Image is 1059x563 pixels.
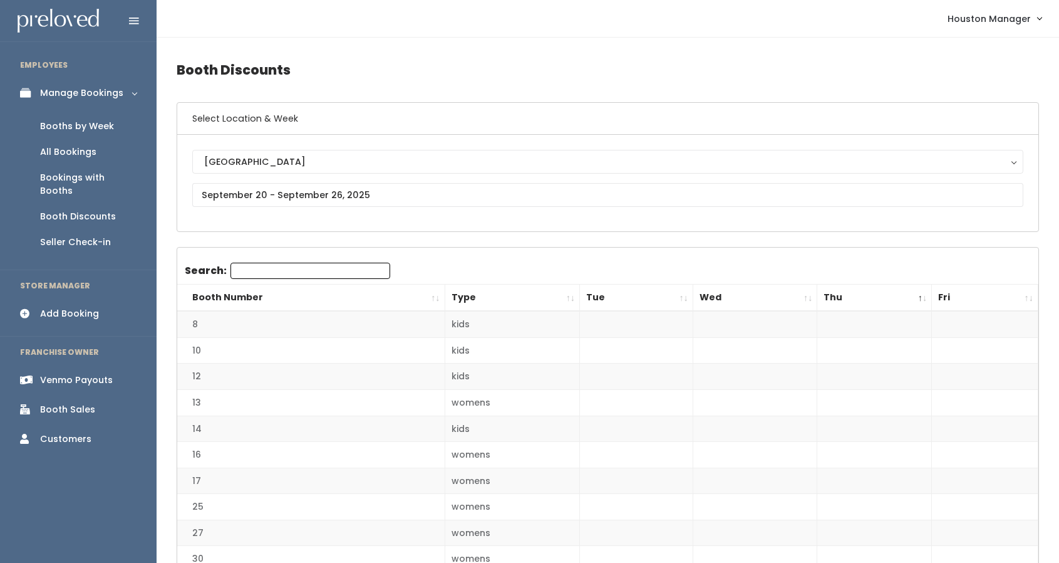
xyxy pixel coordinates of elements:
div: Venmo Payouts [40,374,113,387]
td: 27 [177,520,445,546]
td: kids [445,364,580,390]
button: [GEOGRAPHIC_DATA] [192,150,1023,174]
div: Customers [40,433,91,446]
th: Type: activate to sort column ascending [445,285,580,312]
div: Booth Sales [40,403,95,416]
td: womens [445,442,580,468]
h6: Select Location & Week [177,103,1038,135]
td: 13 [177,390,445,416]
td: 17 [177,468,445,494]
div: Bookings with Booths [40,171,137,197]
th: Wed: activate to sort column ascending [693,285,817,312]
td: kids [445,416,580,442]
div: Add Booking [40,307,99,320]
td: 16 [177,442,445,468]
td: kids [445,311,580,337]
input: September 20 - September 26, 2025 [192,183,1023,207]
th: Thu: activate to sort column descending [817,285,932,312]
td: womens [445,520,580,546]
td: womens [445,468,580,494]
th: Fri: activate to sort column ascending [932,285,1038,312]
td: womens [445,494,580,520]
span: Houston Manager [948,12,1031,26]
img: preloved logo [18,9,99,33]
div: [GEOGRAPHIC_DATA] [204,155,1011,169]
div: Booths by Week [40,120,114,133]
td: 25 [177,494,445,520]
td: 12 [177,364,445,390]
div: Seller Check-in [40,236,111,249]
th: Booth Number: activate to sort column ascending [177,285,445,312]
input: Search: [230,263,390,279]
td: 14 [177,416,445,442]
td: kids [445,337,580,364]
div: Booth Discounts [40,210,116,223]
div: Manage Bookings [40,87,123,100]
div: All Bookings [40,145,96,159]
th: Tue: activate to sort column ascending [580,285,693,312]
td: 10 [177,337,445,364]
a: Houston Manager [935,5,1054,32]
h4: Booth Discounts [177,53,1039,87]
td: womens [445,390,580,416]
label: Search: [185,263,390,279]
td: 8 [177,311,445,337]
